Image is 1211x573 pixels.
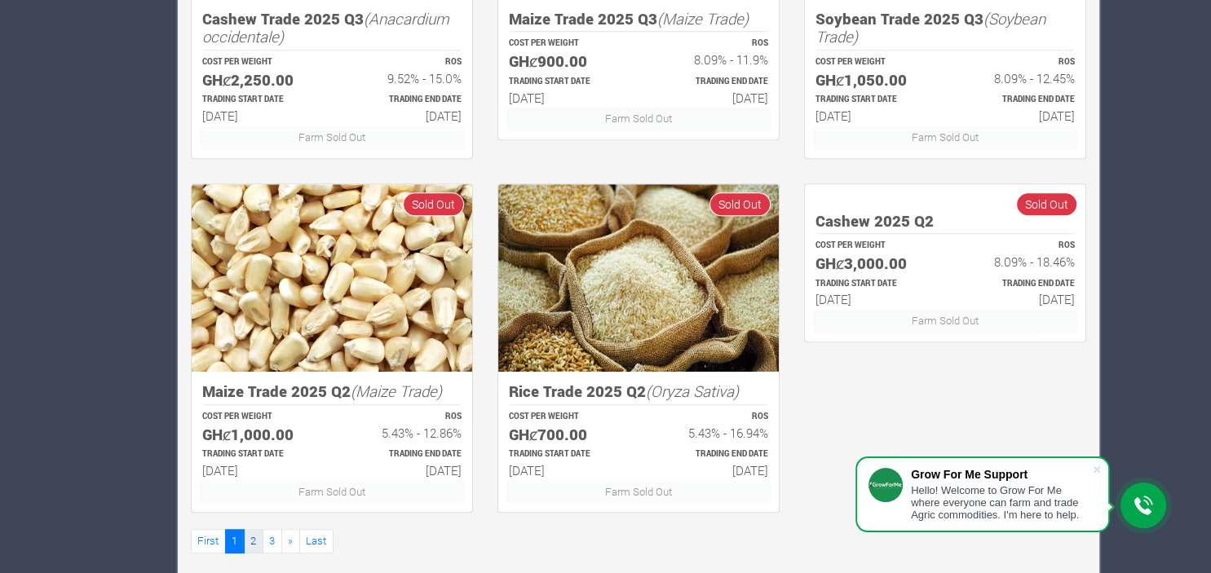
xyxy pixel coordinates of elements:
[815,71,930,90] h5: GHȼ1,050.00
[347,94,462,106] p: Estimated Trading End Date
[509,52,624,71] h5: GHȼ900.00
[509,90,624,105] h6: [DATE]
[509,76,624,88] p: Estimated Trading Start Date
[815,10,1075,46] h5: Soybean Trade 2025 Q3
[347,71,462,86] h6: 9.52% - 15.0%
[202,411,317,423] p: COST PER WEIGHT
[960,94,1075,106] p: Estimated Trading End Date
[815,56,930,68] p: COST PER WEIGHT
[815,212,1075,231] h5: Cashew 2025 Q2
[960,240,1075,252] p: ROS
[202,448,317,461] p: Estimated Trading Start Date
[911,484,1092,521] div: Hello! Welcome to Grow For Me where everyone can farm and trade Agric commodities. I'm here to help.
[351,381,442,401] i: (Maize Trade)
[202,56,317,68] p: COST PER WEIGHT
[225,529,245,553] a: 1
[347,448,462,461] p: Estimated Trading End Date
[653,52,768,67] h6: 8.09% - 11.9%
[509,463,624,478] h6: [DATE]
[202,463,317,478] h6: [DATE]
[347,56,462,68] p: ROS
[509,448,624,461] p: Estimated Trading Start Date
[815,94,930,106] p: Estimated Trading Start Date
[653,76,768,88] p: Estimated Trading End Date
[509,425,624,444] h5: GHȼ700.00
[498,184,779,372] img: growforme image
[815,240,930,252] p: COST PER WEIGHT
[347,463,462,478] h6: [DATE]
[347,425,462,440] h6: 5.43% - 12.86%
[657,8,749,29] i: (Maize Trade)
[192,184,472,372] img: growforme image
[815,254,930,273] h5: GHȼ3,000.00
[815,292,930,306] h6: [DATE]
[509,37,624,50] p: COST PER WEIGHT
[960,278,1075,290] p: Estimated Trading End Date
[911,468,1092,481] div: Grow For Me Support
[202,382,462,401] h5: Maize Trade 2025 Q2
[815,278,930,290] p: Estimated Trading Start Date
[299,529,334,553] a: Last
[509,10,768,29] h5: Maize Trade 2025 Q3
[509,411,624,423] p: COST PER WEIGHT
[815,108,930,123] h6: [DATE]
[1016,192,1077,216] span: Sold Out
[403,192,464,216] span: Sold Out
[191,529,1086,553] nav: Page Navigation
[960,71,1075,86] h6: 8.09% - 12.45%
[960,254,1075,269] h6: 8.09% - 18.46%
[653,37,768,50] p: ROS
[653,463,768,478] h6: [DATE]
[653,90,768,105] h6: [DATE]
[815,8,1045,47] i: (Soybean Trade)
[202,425,317,444] h5: GHȼ1,000.00
[288,533,293,548] span: »
[653,411,768,423] p: ROS
[263,529,282,553] a: 3
[960,292,1075,306] h6: [DATE]
[244,529,263,553] a: 2
[202,94,317,106] p: Estimated Trading Start Date
[202,108,317,123] h6: [DATE]
[709,192,771,216] span: Sold Out
[653,448,768,461] p: Estimated Trading End Date
[347,411,462,423] p: ROS
[960,108,1075,123] h6: [DATE]
[646,381,739,401] i: (Oryza Sativa)
[653,425,768,440] h6: 5.43% - 16.94%
[960,56,1075,68] p: ROS
[202,8,449,47] i: (Anacardium occidentale)
[202,10,462,46] h5: Cashew Trade 2025 Q3
[191,529,226,553] a: First
[509,382,768,401] h5: Rice Trade 2025 Q2
[347,108,462,123] h6: [DATE]
[202,71,317,90] h5: GHȼ2,250.00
